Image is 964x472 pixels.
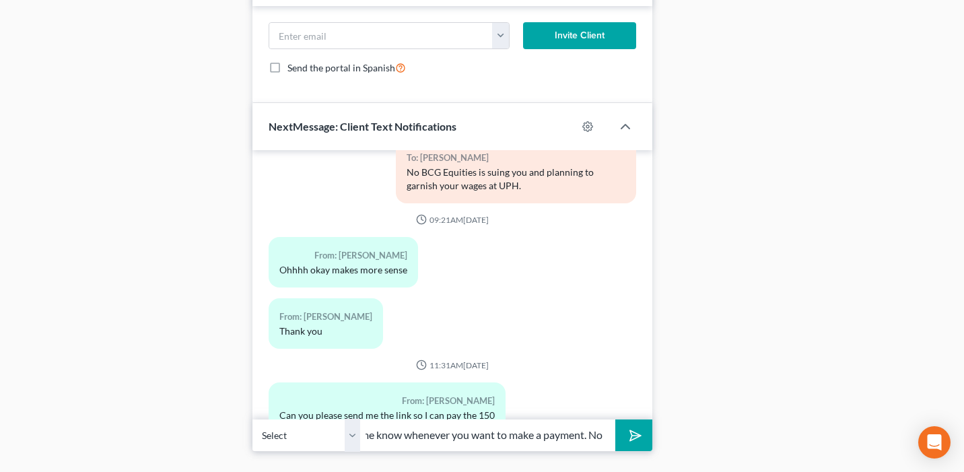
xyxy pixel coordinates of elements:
div: Thank you [279,325,372,338]
div: Ohhhh okay makes more sense [279,263,407,277]
div: Can you please send me the link so I can pay the 150 [279,409,495,422]
input: Enter email [269,23,493,48]
div: To: [PERSON_NAME] [407,150,626,166]
div: From: [PERSON_NAME] [279,393,495,409]
span: NextMessage: Client Text Notifications [269,120,456,133]
div: No BCG Equities is suing you and planning to garnish your wages at UPH. [407,166,626,193]
div: From: [PERSON_NAME] [279,309,372,325]
div: From: [PERSON_NAME] [279,248,407,263]
div: 11:31AM[DATE] [269,360,636,371]
input: Say something... [360,419,615,452]
span: Send the portal in Spanish [287,62,395,73]
button: Invite Client [523,22,637,49]
div: 09:21AM[DATE] [269,214,636,226]
div: Open Intercom Messenger [918,426,951,459]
